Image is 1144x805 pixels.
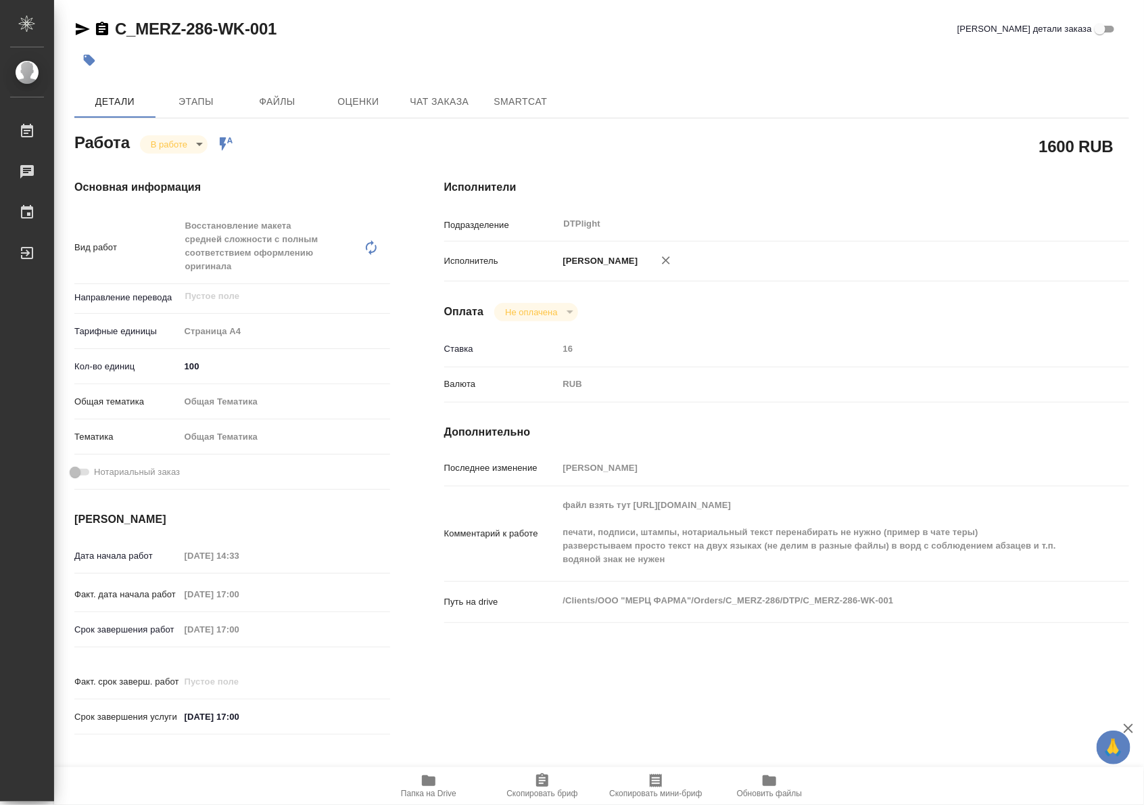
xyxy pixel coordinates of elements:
a: C_MERZ-286-WK-001 [115,20,277,38]
input: Пустое поле [180,672,298,691]
p: Дата начала работ [74,549,180,563]
p: Вид работ [74,241,180,254]
input: ✎ Введи что-нибудь [180,356,390,376]
span: [PERSON_NAME] детали заказа [957,22,1092,36]
input: Пустое поле [180,546,298,566]
button: Папка на Drive [372,767,485,805]
button: Скопировать мини-бриф [599,767,713,805]
input: Пустое поле [180,584,298,604]
p: Тематика [74,430,180,444]
h4: Дополнительно [444,424,1129,440]
h4: [PERSON_NAME] [74,511,390,528]
h4: Основная информация [74,179,390,195]
span: Скопировать мини-бриф [609,789,702,798]
p: Путь на drive [444,595,558,609]
p: Срок завершения услуги [74,710,180,724]
p: [PERSON_NAME] [558,254,638,268]
p: Исполнитель [444,254,558,268]
span: Нотариальный заказ [94,465,180,479]
div: В работе [494,303,577,321]
span: Детали [82,93,147,110]
span: Чат заказа [407,93,472,110]
h4: Оплата [444,304,484,320]
p: Общая тематика [74,395,180,409]
button: Скопировать ссылку для ЯМессенджера [74,21,91,37]
span: Этапы [164,93,229,110]
h2: 1600 RUB [1039,135,1114,158]
span: Оценки [326,93,391,110]
span: Папка на Drive [401,789,456,798]
textarea: файл взять тут [URL][DOMAIN_NAME] печати, подписи, штампы, нотариальный текст перенабирать не нуж... [558,494,1072,571]
input: Пустое поле [184,288,358,304]
span: 🙏 [1102,733,1125,762]
p: Тарифные единицы [74,325,180,338]
p: Подразделение [444,218,558,232]
p: Факт. дата начала работ [74,588,180,601]
textarea: /Clients/ООО "МЕРЦ ФАРМА"/Orders/C_MERZ-286/DTP/C_MERZ-286-WK-001 [558,589,1072,612]
p: Валюта [444,377,558,391]
input: Пустое поле [558,458,1072,478]
button: Не оплачена [501,306,561,318]
input: Пустое поле [180,620,298,639]
span: SmartCat [488,93,553,110]
div: RUB [558,373,1072,396]
p: Кол-во единиц [74,360,180,373]
h2: Работа [74,129,130,154]
p: Комментарий к работе [444,527,558,540]
button: Удалить исполнителя [651,246,681,275]
div: Общая Тематика [180,390,390,413]
div: В работе [140,135,208,154]
button: Добавить тэг [74,45,104,75]
input: Пустое поле [558,339,1072,359]
span: Обновить файлы [737,789,803,798]
p: Ставка [444,342,558,356]
button: Скопировать ссылку [94,21,110,37]
p: Срок завершения работ [74,623,180,637]
button: 🙏 [1097,731,1130,764]
p: Последнее изменение [444,461,558,475]
div: Страница А4 [180,320,390,343]
button: В работе [147,139,191,150]
span: Скопировать бриф [506,789,577,798]
span: Файлы [245,93,310,110]
p: Факт. срок заверш. работ [74,675,180,689]
button: Обновить файлы [713,767,826,805]
p: Направление перевода [74,291,180,304]
input: ✎ Введи что-нибудь [180,707,298,727]
button: Скопировать бриф [485,767,599,805]
div: Общая Тематика [180,425,390,448]
h4: Исполнители [444,179,1129,195]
